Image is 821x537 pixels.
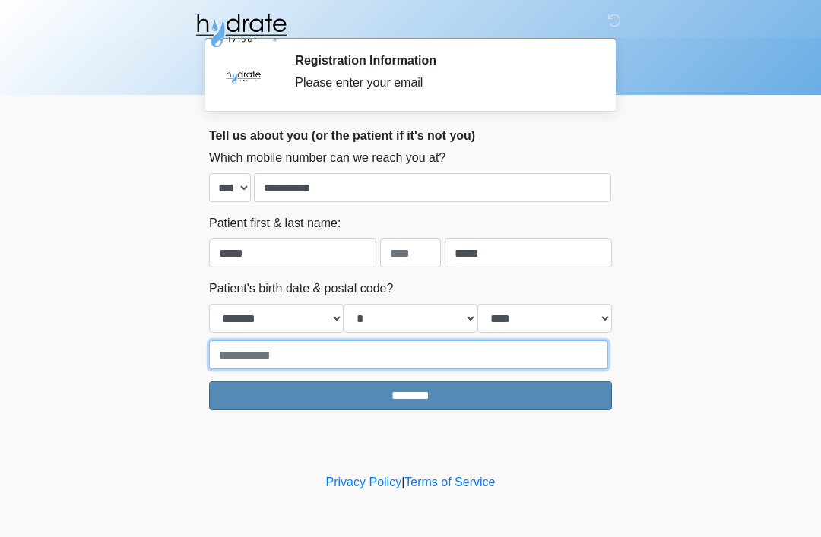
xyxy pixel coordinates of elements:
a: Privacy Policy [326,475,402,488]
img: Hydrate IV Bar - Fort Collins Logo [194,11,288,49]
h2: Tell us about you (or the patient if it's not you) [209,128,612,143]
a: | [401,475,404,488]
div: Please enter your email [295,74,589,92]
a: Terms of Service [404,475,495,488]
label: Which mobile number can we reach you at? [209,149,445,167]
label: Patient first & last name: [209,214,341,232]
img: Agent Avatar [220,53,266,99]
label: Patient's birth date & postal code? [209,280,393,298]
